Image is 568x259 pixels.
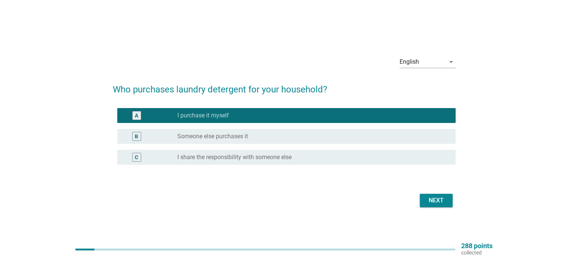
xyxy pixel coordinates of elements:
[400,59,419,65] div: English
[461,249,493,256] p: collected
[461,243,493,249] p: 288 points
[135,153,138,161] div: C
[177,112,229,119] label: I purchase it myself
[447,57,456,66] i: arrow_drop_down
[420,194,453,207] button: Next
[426,196,447,205] div: Next
[113,75,456,96] h2: Who purchases laundry detergent for your household?
[135,111,138,119] div: A
[177,154,292,161] label: I share the responsibility with someone else
[177,133,248,140] label: Someone else purchases it
[135,132,138,140] div: B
